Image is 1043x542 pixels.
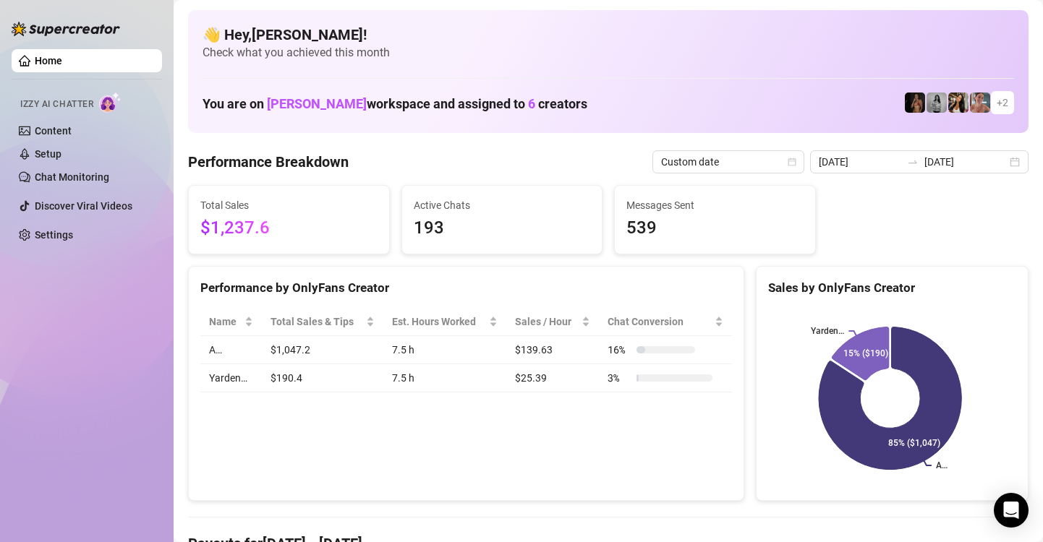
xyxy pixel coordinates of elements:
[383,364,506,392] td: 7.5 h
[267,96,367,111] span: [PERSON_NAME]
[788,158,796,166] span: calendar
[608,342,631,358] span: 16 %
[414,197,591,213] span: Active Chats
[200,364,262,392] td: Yarden…
[626,197,804,213] span: Messages Sent
[188,152,349,172] h4: Performance Breakdown
[528,96,535,111] span: 6
[970,93,990,113] img: Yarden
[203,45,1014,61] span: Check what you achieved this month
[661,151,796,173] span: Custom date
[12,22,120,36] img: logo-BBDzfeDw.svg
[383,336,506,364] td: 7.5 h
[99,92,122,113] img: AI Chatter
[203,25,1014,45] h4: 👋 Hey, [PERSON_NAME] !
[626,215,804,242] span: 539
[35,171,109,183] a: Chat Monitoring
[35,148,61,160] a: Setup
[209,314,242,330] span: Name
[200,308,262,336] th: Name
[768,278,1016,298] div: Sales by OnlyFans Creator
[200,336,262,364] td: A…
[392,314,486,330] div: Est. Hours Worked
[994,493,1029,528] div: Open Intercom Messenger
[262,336,384,364] td: $1,047.2
[819,154,901,170] input: Start date
[262,364,384,392] td: $190.4
[35,200,132,212] a: Discover Viral Videos
[506,364,599,392] td: $25.39
[907,156,919,168] span: swap-right
[515,314,579,330] span: Sales / Hour
[927,93,947,113] img: A
[20,98,93,111] span: Izzy AI Chatter
[905,93,925,113] img: the_bohema
[924,154,1007,170] input: End date
[599,308,732,336] th: Chat Conversion
[35,229,73,241] a: Settings
[907,156,919,168] span: to
[608,314,712,330] span: Chat Conversion
[200,197,378,213] span: Total Sales
[997,95,1008,111] span: + 2
[271,314,364,330] span: Total Sales & Tips
[200,278,732,298] div: Performance by OnlyFans Creator
[506,336,599,364] td: $139.63
[203,96,587,112] h1: You are on workspace and assigned to creators
[200,215,378,242] span: $1,237.6
[414,215,591,242] span: 193
[608,370,631,386] span: 3 %
[506,308,599,336] th: Sales / Hour
[35,55,62,66] a: Home
[262,308,384,336] th: Total Sales & Tips
[936,460,948,470] text: A…
[35,125,72,137] a: Content
[948,93,968,113] img: AdelDahan
[812,326,845,336] text: Yarden…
